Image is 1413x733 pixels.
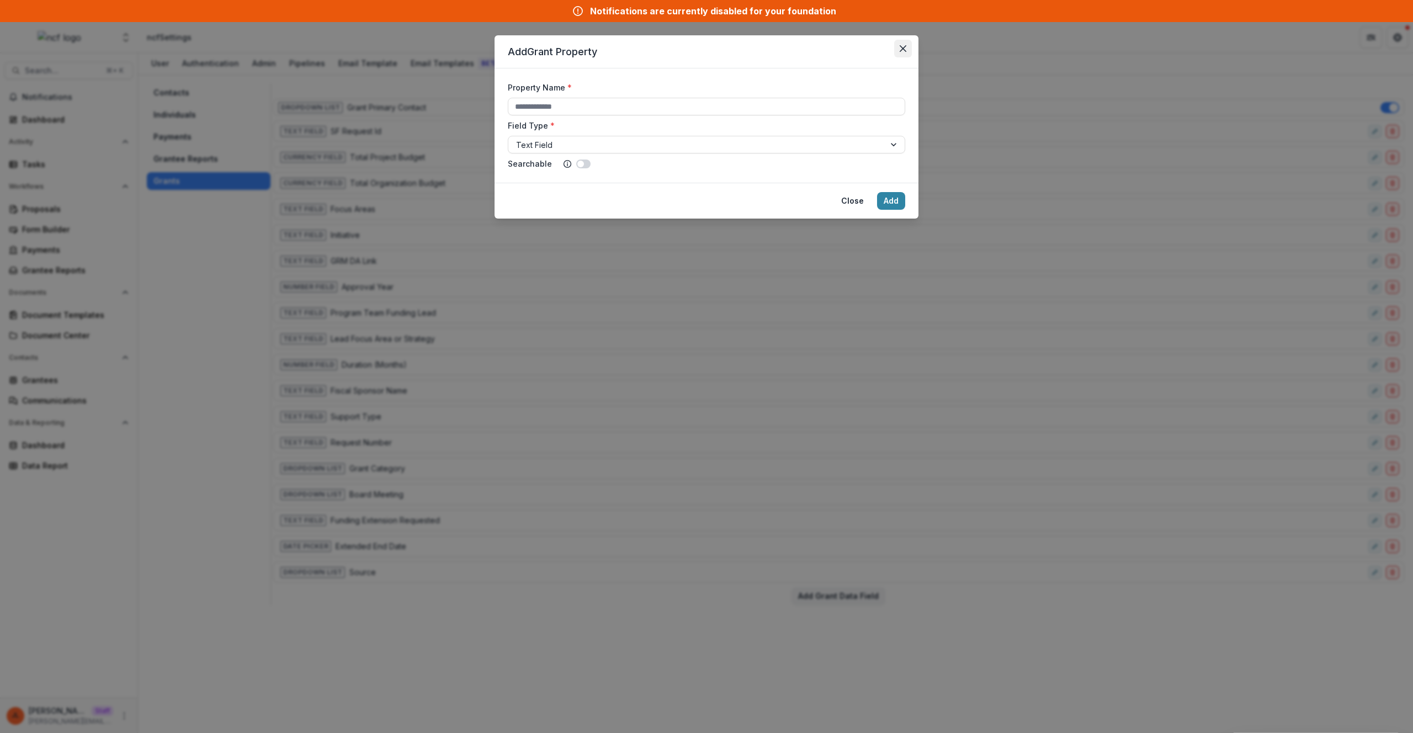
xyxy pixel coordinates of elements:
[508,120,899,131] label: Field Type
[835,192,870,210] button: Close
[508,82,899,93] label: Property Name
[495,35,918,68] header: Add Grant Property
[590,4,836,18] div: Notifications are currently disabled for your foundation
[877,192,905,210] button: Add
[508,158,552,169] label: Searchable
[894,40,912,57] button: Close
